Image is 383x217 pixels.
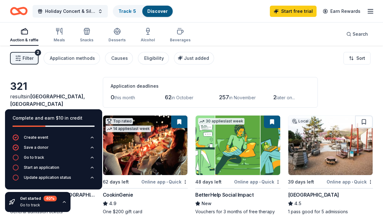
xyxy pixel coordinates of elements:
img: Image for CookinGenie [103,116,188,175]
div: CookinGenie [103,191,133,199]
div: Go to track [20,203,57,208]
button: Application methods [44,52,100,65]
button: Desserts [108,25,126,46]
a: Image for BetterHelp Social Impact30 applieslast week48 days leftOnline app•QuickBetterHelp Socia... [195,115,281,215]
div: Online app Quick [141,178,188,186]
span: 2 [273,94,276,101]
div: results [10,93,95,108]
div: Alcohol [141,38,155,43]
button: Meals [54,25,65,46]
a: Discover [147,8,168,14]
span: 4.9 [109,200,116,207]
button: Eligibility [138,52,169,65]
div: Online app Quick [327,178,373,186]
a: Home [10,4,28,18]
div: Go to track [24,155,44,160]
span: this month [114,95,135,100]
button: Snacks [80,25,93,46]
span: • [166,179,168,184]
div: Auction & raffle [10,38,39,43]
span: [GEOGRAPHIC_DATA], [GEOGRAPHIC_DATA] [10,93,85,107]
button: Alcohol [141,25,155,46]
span: • [259,179,260,184]
a: Image for Bay Area Discovery MuseumLocal39 days leftOnline app•Quick[GEOGRAPHIC_DATA]4.51 pass go... [288,115,373,215]
span: 62 [165,94,171,101]
div: Application methods [50,54,95,62]
div: Meals [54,38,65,43]
div: Create event [24,135,48,140]
span: Holiday Concert & Silent Auction [45,8,95,15]
a: Image for CookinGenieTop rated14 applieslast week62 days leftOnline app•QuickCookinGenie4.9One $2... [103,115,188,215]
span: Sort [356,54,365,62]
div: 40 % [44,196,57,201]
button: Just added [174,52,214,65]
button: Filter2 [10,52,39,65]
div: 39 days left [288,178,314,186]
span: Just added [184,55,209,61]
div: Complete and earn $10 in credit [13,114,95,122]
button: Holiday Concert & Silent Auction [33,5,108,18]
div: Top rated [106,118,133,124]
div: Start an application [24,165,59,170]
img: Image for BetterHelp Social Impact [196,116,280,175]
div: Beverages [170,38,191,43]
button: Update application status [13,174,95,184]
span: Search [353,30,368,38]
a: Track· 5 [118,8,136,14]
div: 30 applies last week [198,118,244,125]
span: in November [229,95,256,100]
img: Image for Bay Area Discovery Museum [288,116,373,175]
a: Earn Rewards [319,6,364,17]
button: Search [341,28,373,40]
span: later on... [276,95,295,100]
div: Update application status [24,175,71,180]
div: One $200 gift card [103,209,188,215]
button: Start an application [13,164,95,174]
span: Filter [23,54,34,62]
button: Track· 5Discover [113,5,173,18]
div: Local [291,118,310,124]
button: Save a donor [13,144,95,154]
button: Causes [105,52,133,65]
span: 257 [219,94,229,101]
button: Beverages [170,25,191,46]
div: 48 days left [195,178,222,186]
div: 321 [10,80,95,93]
span: • [352,179,353,184]
div: BetterHelp Social Impact [195,191,254,199]
div: Snacks [80,38,93,43]
span: 4.5 [294,200,301,207]
div: 2 [35,49,41,56]
div: 14 applies last week [106,126,151,132]
div: [GEOGRAPHIC_DATA] [288,191,339,199]
button: Sort [344,52,370,65]
span: 0 [111,94,114,101]
button: Create event [13,134,95,144]
div: Vouchers for 3 months of free therapy [195,209,281,215]
div: Application deadlines [111,82,310,90]
span: in [10,93,85,107]
button: Auction & raffle [10,25,39,46]
button: Go to track [13,154,95,164]
div: Online app Quick [234,178,281,186]
div: Desserts [108,38,126,43]
div: 62 days left [103,178,129,186]
span: New [202,200,212,207]
div: Save a donor [24,145,49,150]
a: Start free trial [270,6,317,17]
div: Get started [20,196,57,201]
span: in October [171,95,193,100]
div: Eligibility [144,54,164,62]
div: 1 pass good for 5 admissions [288,209,373,215]
div: Causes [111,54,128,62]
